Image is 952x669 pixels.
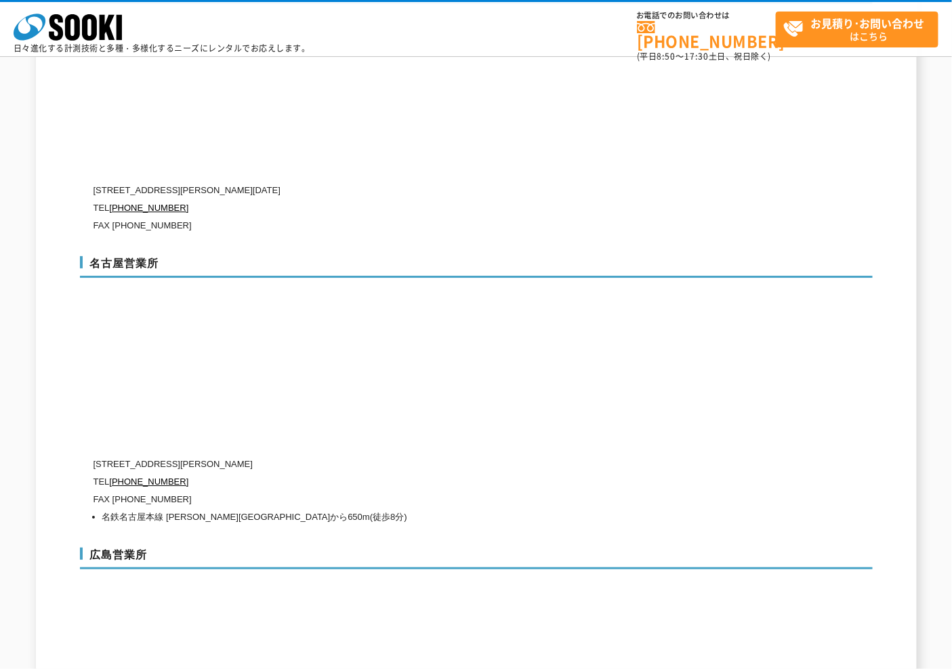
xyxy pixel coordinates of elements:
[94,199,744,217] p: TEL
[783,12,938,46] span: はこちら
[637,21,776,49] a: [PHONE_NUMBER]
[109,477,188,487] a: [PHONE_NUMBER]
[811,15,925,31] strong: お見積り･お問い合わせ
[637,50,771,62] span: (平日 ～ 土日、祝日除く)
[94,491,744,508] p: FAX [PHONE_NUMBER]
[80,548,873,569] h3: 広島営業所
[80,256,873,278] h3: 名古屋営業所
[94,182,744,199] p: [STREET_ADDRESS][PERSON_NAME][DATE]
[657,50,676,62] span: 8:50
[94,455,744,473] p: [STREET_ADDRESS][PERSON_NAME]
[94,217,744,235] p: FAX [PHONE_NUMBER]
[102,508,744,526] li: 名鉄名古屋本線 [PERSON_NAME][GEOGRAPHIC_DATA]から650m(徒歩8分)
[109,203,188,213] a: [PHONE_NUMBER]
[14,44,310,52] p: 日々進化する計測技術と多種・多様化するニーズにレンタルでお応えします。
[94,473,744,491] p: TEL
[776,12,938,47] a: お見積り･お問い合わせはこちら
[684,50,709,62] span: 17:30
[637,12,776,20] span: お電話でのお問い合わせは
